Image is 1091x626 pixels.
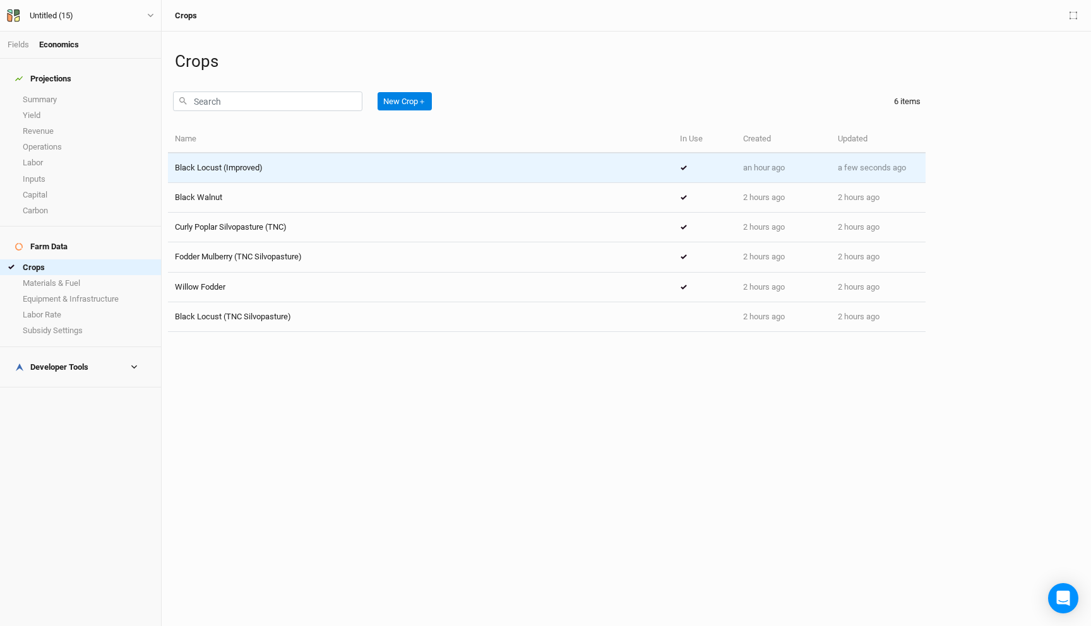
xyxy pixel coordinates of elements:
span: Oct 9, 2025 12:34 PM [743,252,785,261]
span: Oct 9, 2025 12:34 PM [838,252,879,261]
div: 6 items [894,96,921,107]
span: Oct 9, 2025 12:34 PM [838,282,879,292]
div: Developer Tools [15,362,88,372]
span: Fodder Mulberry (TNC Silvopasture) [175,252,302,261]
th: Updated [831,126,926,153]
span: Oct 9, 2025 12:59 PM [743,163,785,172]
a: Fields [8,40,29,49]
span: Oct 9, 2025 12:34 PM [743,282,785,292]
span: Oct 9, 2025 12:34 PM [743,312,785,321]
h3: Crops [175,11,197,21]
div: Economics [39,39,79,50]
div: Untitled (15) [30,9,73,22]
h1: Crops [175,52,1078,71]
span: Black Locust (Improved) [175,163,263,172]
button: New Crop＋ [378,92,432,111]
span: Oct 9, 2025 2:19 PM [838,163,906,172]
span: Willow Fodder [175,282,225,292]
span: Oct 9, 2025 12:34 PM [743,222,785,232]
span: Oct 9, 2025 12:34 PM [838,312,879,321]
span: Oct 9, 2025 12:34 PM [838,222,879,232]
div: Farm Data [15,242,68,252]
span: Black Walnut [175,192,222,202]
th: Created [736,126,831,153]
div: Open Intercom Messenger [1048,583,1078,613]
th: Name [168,126,673,153]
div: Projections [15,74,71,84]
span: Curly Poplar Silvopasture (TNC) [175,222,287,232]
span: Oct 9, 2025 12:38 PM [743,192,785,202]
h4: Developer Tools [8,355,153,380]
input: Search [173,92,362,111]
button: Untitled (15) [6,9,155,23]
span: Black Locust (TNC Silvopasture) [175,312,291,321]
span: Oct 9, 2025 12:38 PM [838,192,879,202]
th: In Use [673,126,736,153]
